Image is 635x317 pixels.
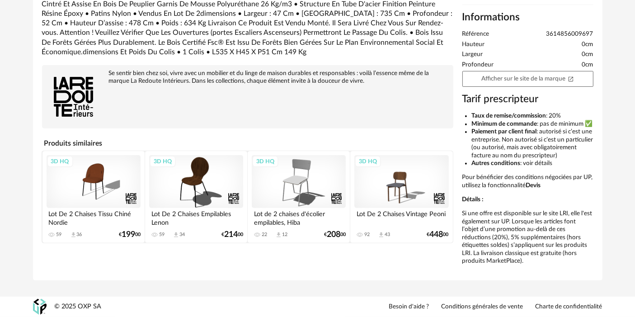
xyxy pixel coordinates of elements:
[385,232,390,238] div: 43
[350,151,452,243] a: 3D HQ Lot De 2 Chaises Vintage Peoni 92 Download icon 43 €44800
[442,303,523,311] a: Conditions générales de vente
[462,11,593,24] h2: Informations
[582,41,593,49] span: 0cm
[159,232,165,238] div: 59
[324,232,346,238] div: € 00
[582,51,593,59] span: 0cm
[462,30,489,38] span: Référence
[471,121,537,127] b: Minimum de commande
[462,41,485,49] span: Hauteur
[173,232,179,238] span: Download icon
[145,151,247,243] a: 3D HQ Lot De 2 Chaises Empilables Lenon 59 Download icon 34 €21400
[471,112,593,120] li: : 20%
[354,208,448,226] div: Lot De 2 Chaises Vintage Peoni
[248,151,350,243] a: 3D HQ Lot de 2 chaises d'écolier empilables, Hiba 22 Download icon 12 €20800
[471,160,520,166] b: Autres conditions
[47,70,449,85] div: Se sentir bien chez soi, vivre avec un mobilier et du linge de maison durables et responsables : ...
[224,232,238,238] span: 214
[327,232,340,238] span: 208
[471,128,536,135] b: Paiement par client final
[33,299,47,315] img: OXP
[462,93,593,106] h3: Tarif prescripteur
[119,232,141,238] div: € 00
[179,232,185,238] div: 34
[582,61,593,69] span: 0cm
[462,71,593,87] a: Afficher sur le site de la marqueOpen In New icon
[389,303,429,311] a: Besoin d'aide ?
[462,174,593,189] p: Pour bénéficier des conditions négociées par UP, utilisez la fonctionnalité
[55,303,102,311] div: © 2025 OXP SA
[471,120,593,128] li: : pas de minimum ✅
[56,232,62,238] div: 59
[462,196,484,203] b: Détails :
[42,151,145,243] a: 3D HQ Lot De 2 Chaises Tissu Chiné Nordie 59 Download icon 36 €19900
[462,210,593,265] p: Si une offre est disponible sur le site LRI, elle l'est également sur UP. Lorsque les articles fo...
[282,232,287,238] div: 12
[462,51,483,59] span: Largeur
[221,232,243,238] div: € 00
[430,232,443,238] span: 448
[42,137,453,150] h4: Produits similaires
[427,232,449,238] div: € 00
[471,113,546,119] b: Taux de remise/commission
[275,232,282,238] span: Download icon
[471,160,593,168] li: : voir détails
[546,30,593,38] span: 3614856009697
[364,232,370,238] div: 92
[47,70,101,124] img: brand logo
[536,303,602,311] a: Charte de confidentialité
[77,232,82,238] div: 36
[526,182,541,189] b: Devis
[150,156,176,167] div: 3D HQ
[262,232,267,238] div: 22
[47,156,73,167] div: 3D HQ
[462,61,494,69] span: Profondeur
[471,128,593,160] li: : autorisé si c’est une entreprise. Non autorisé si c’est un particulier (ou autorisé, mais avec ...
[252,156,278,167] div: 3D HQ
[378,232,385,238] span: Download icon
[47,208,141,226] div: Lot De 2 Chaises Tissu Chiné Nordie
[568,75,574,81] span: Open In New icon
[252,208,346,226] div: Lot de 2 chaises d'écolier empilables, Hiba
[122,232,135,238] span: 199
[149,208,243,226] div: Lot De 2 Chaises Empilables Lenon
[355,156,381,167] div: 3D HQ
[70,232,77,238] span: Download icon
